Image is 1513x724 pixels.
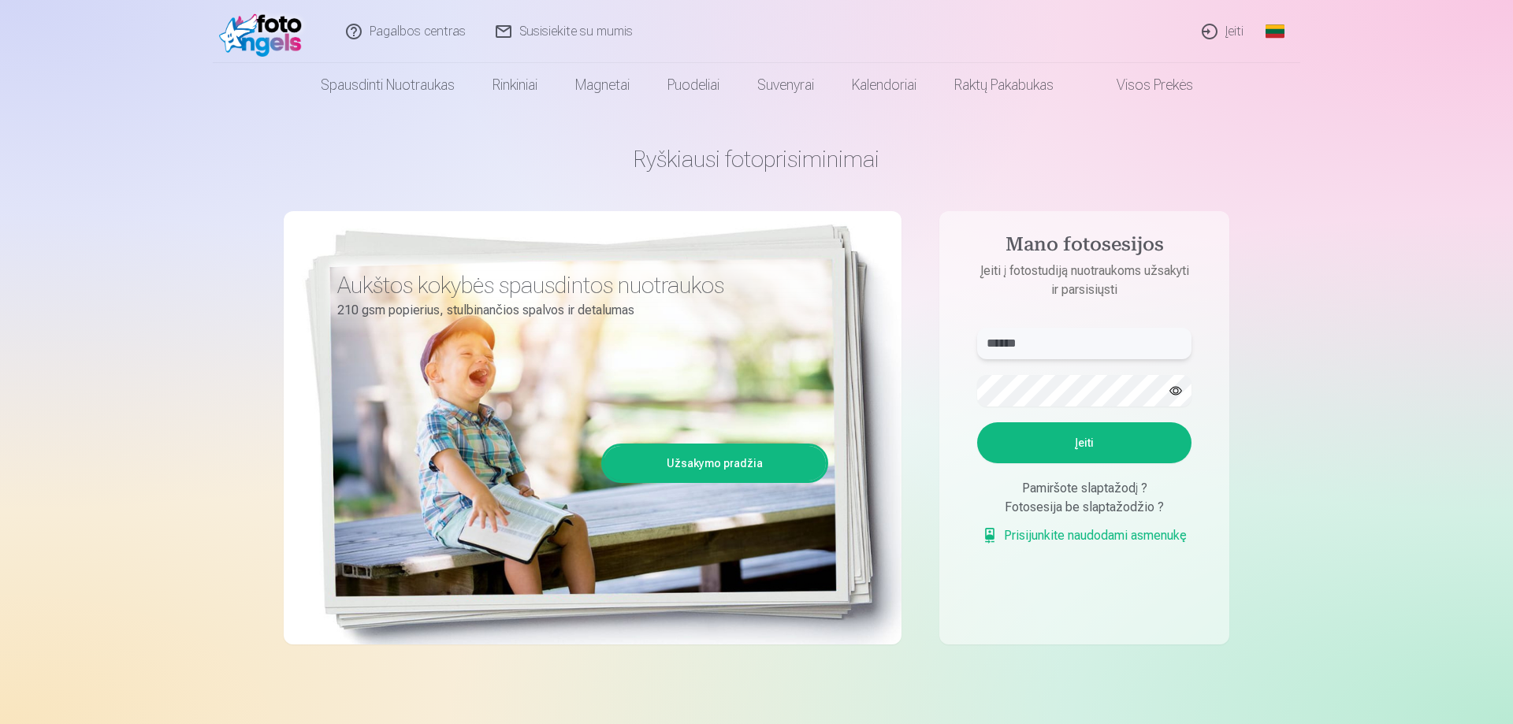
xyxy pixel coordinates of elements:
a: Raktų pakabukas [935,63,1072,107]
a: Magnetai [556,63,649,107]
a: Prisijunkite naudodami asmenukę [982,526,1187,545]
p: Įeiti į fotostudiją nuotraukoms užsakyti ir parsisiųsti [961,262,1207,299]
img: /fa2 [219,6,310,57]
h1: Ryškiausi fotoprisiminimai [284,145,1229,173]
a: Rinkiniai [474,63,556,107]
button: Įeiti [977,422,1191,463]
a: Užsakymo pradžia [604,446,826,481]
a: Visos prekės [1072,63,1212,107]
h3: Aukštos kokybės spausdintos nuotraukos [337,271,816,299]
a: Suvenyrai [738,63,833,107]
a: Spausdinti nuotraukas [302,63,474,107]
p: 210 gsm popierius, stulbinančios spalvos ir detalumas [337,299,816,321]
div: Pamiršote slaptažodį ? [977,479,1191,498]
div: Fotosesija be slaptažodžio ? [977,498,1191,517]
h4: Mano fotosesijos [961,233,1207,262]
a: Kalendoriai [833,63,935,107]
a: Puodeliai [649,63,738,107]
